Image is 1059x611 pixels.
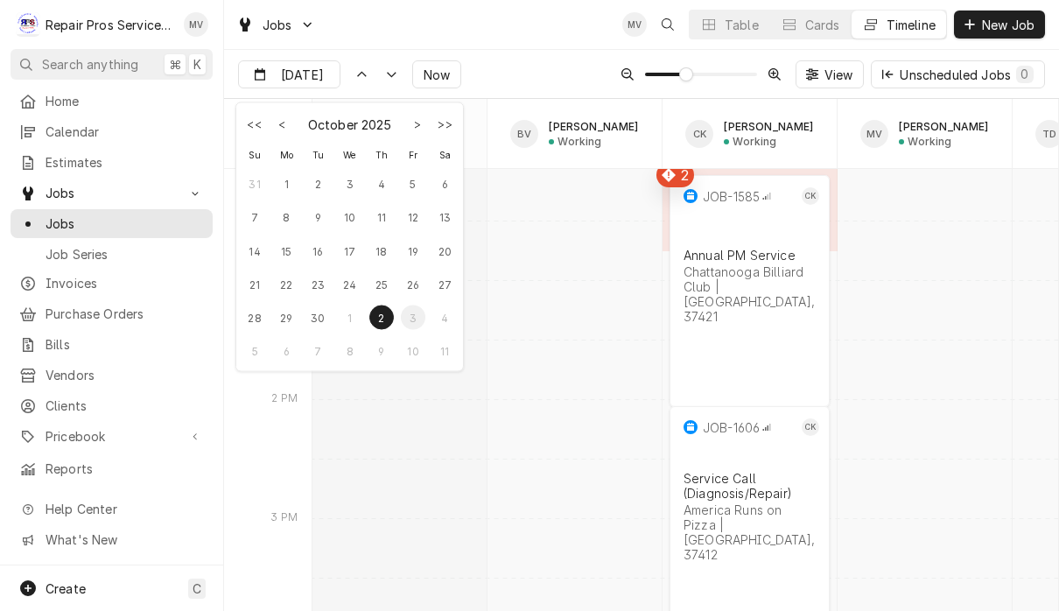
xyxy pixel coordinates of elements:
[274,339,298,363] div: 6
[46,184,178,202] span: Jobs
[11,148,213,177] a: Estimates
[338,205,362,229] div: 10
[334,339,366,363] div: October 8, 2025
[978,16,1038,34] span: New Job
[654,11,682,39] button: Open search
[369,339,394,363] div: 9
[725,16,759,34] div: Table
[432,205,457,229] div: 13
[46,16,174,34] div: Repair Pros Services Inc
[954,11,1045,39] button: New Job
[369,305,394,330] div: 2
[684,502,816,562] div: America Runs on Pizza | [GEOGRAPHIC_DATA], 37412
[429,339,460,363] div: October 11, 2025
[11,179,213,207] a: Go to Jobs
[274,272,298,297] div: 22
[397,172,429,196] div: September 5, 2025
[900,66,1034,84] div: Unscheduled Jobs
[397,305,429,330] div: October 3, 2025
[169,55,181,74] span: ⌘
[366,205,397,229] div: September 11, 2025
[11,391,213,420] a: Clients
[334,305,366,330] div: October 1, 2025
[860,120,888,148] div: Mindy Volker's Avatar
[242,205,267,229] div: 7
[908,135,951,148] div: Working
[302,305,333,330] div: September 30, 2025
[263,16,292,34] span: Jobs
[366,146,397,164] div: Th
[11,240,213,269] a: Job Series
[42,55,138,74] span: Search anything
[685,120,713,148] div: Caleb Kvale's Avatar
[684,248,816,263] div: Annual PM Service
[899,120,988,133] div: [PERSON_NAME]
[432,339,457,363] div: 11
[305,172,330,196] div: 2
[338,172,362,196] div: 3
[302,172,333,196] div: September 2, 2025
[274,205,298,229] div: 8
[11,422,213,451] a: Go to Pricebook
[334,238,366,263] div: September 17, 2025
[432,238,457,263] div: 20
[242,305,267,330] div: 28
[397,146,429,164] div: Fr
[432,272,457,297] div: 27
[887,16,936,34] div: Timeline
[397,205,429,229] div: September 12, 2025
[193,579,201,598] span: C
[397,238,429,263] div: September 19, 2025
[685,120,713,148] div: CK
[558,135,601,148] div: Working
[46,530,202,549] span: What's New
[46,92,204,110] span: Home
[16,12,40,37] div: Repair Pros Services Inc's Avatar
[432,305,457,330] div: 4
[412,60,461,88] button: Now
[46,366,204,384] span: Vendors
[802,418,819,436] div: CK
[334,272,366,297] div: September 24, 2025
[429,146,460,164] div: Sa
[871,60,1045,88] button: Unscheduled Jobs0
[11,299,213,328] a: Purchase Orders
[46,500,202,518] span: Help Center
[11,525,213,554] a: Go to What's New
[242,272,267,297] div: 21
[684,471,816,501] div: Service Call (Diagnosis/Repair)
[338,272,362,297] div: 24
[397,339,429,363] div: October 10, 2025
[242,172,267,196] div: 31
[274,172,298,196] div: 1
[429,305,460,330] div: October 4, 2025
[549,120,638,133] div: [PERSON_NAME]
[46,214,204,233] span: Jobs
[270,146,302,164] div: Mo
[11,209,213,238] a: Jobs
[239,205,270,229] div: September 7, 2025
[366,339,397,363] div: October 9, 2025
[397,272,429,297] div: September 26, 2025
[46,397,204,415] span: Clients
[796,60,865,88] button: View
[802,418,819,436] div: Caleb Kvale's Avatar
[1020,65,1030,83] div: 0
[270,305,302,330] div: September 29, 2025
[510,120,538,148] div: Brian Volker's Avatar
[242,238,267,263] div: 14
[305,205,330,229] div: 9
[369,272,394,297] div: 25
[622,12,647,37] div: Mindy Volker's Avatar
[46,305,204,323] span: Purchase Orders
[239,238,270,263] div: September 14, 2025
[239,272,270,297] div: September 21, 2025
[11,330,213,359] a: Bills
[270,205,302,229] div: September 8, 2025
[46,153,204,172] span: Estimates
[302,146,333,164] div: Tu
[821,66,857,84] span: View
[684,264,816,324] div: Chattanooga Billiard Club | [GEOGRAPHIC_DATA], 37421
[46,245,204,263] span: Job Series
[401,272,425,297] div: 26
